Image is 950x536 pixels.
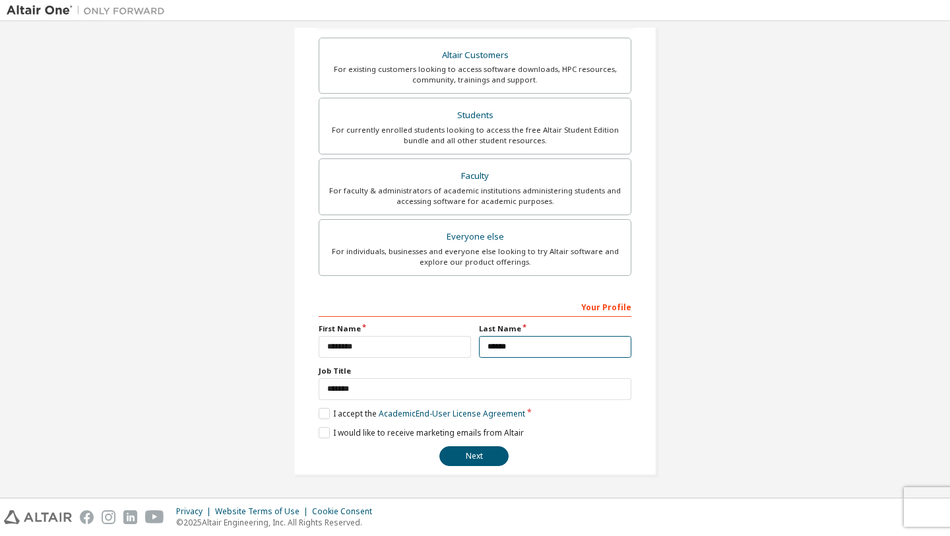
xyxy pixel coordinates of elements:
div: Website Terms of Use [215,506,312,517]
label: First Name [319,323,471,334]
img: instagram.svg [102,510,115,524]
div: Everyone else [327,228,623,246]
div: Faculty [327,167,623,185]
img: Altair One [7,4,172,17]
div: Cookie Consent [312,506,380,517]
a: Academic End-User License Agreement [379,408,525,419]
label: I accept the [319,408,525,419]
img: youtube.svg [145,510,164,524]
label: Job Title [319,366,631,376]
div: Altair Customers [327,46,623,65]
div: Privacy [176,506,215,517]
div: For faculty & administrators of academic institutions administering students and accessing softwa... [327,185,623,207]
label: I would like to receive marketing emails from Altair [319,427,524,438]
div: For individuals, businesses and everyone else looking to try Altair software and explore our prod... [327,246,623,267]
img: altair_logo.svg [4,510,72,524]
img: facebook.svg [80,510,94,524]
div: For currently enrolled students looking to access the free Altair Student Edition bundle and all ... [327,125,623,146]
button: Next [439,446,509,466]
div: For existing customers looking to access software downloads, HPC resources, community, trainings ... [327,64,623,85]
div: Your Profile [319,296,631,317]
img: linkedin.svg [123,510,137,524]
label: Last Name [479,323,631,334]
p: © 2025 Altair Engineering, Inc. All Rights Reserved. [176,517,380,528]
div: Students [327,106,623,125]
